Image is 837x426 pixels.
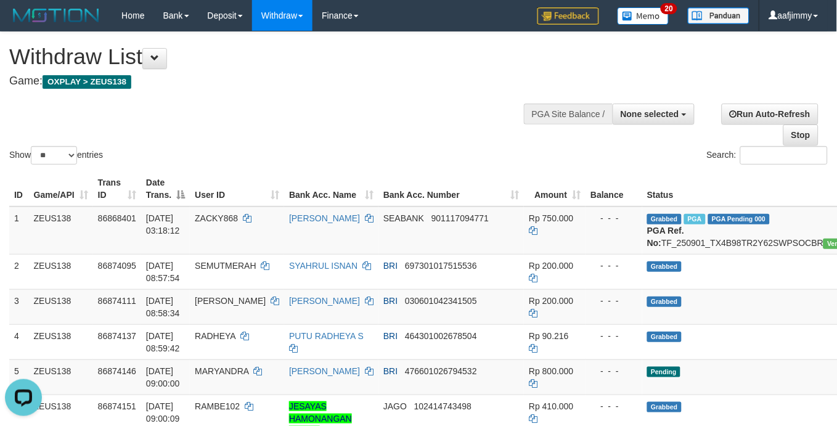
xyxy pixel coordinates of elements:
[708,214,770,224] span: PGA Pending
[647,214,682,224] span: Grabbed
[284,171,378,207] th: Bank Acc. Name: activate to sort column ascending
[195,401,240,411] span: RAMBE102
[29,207,93,255] td: ZEUS138
[783,125,819,145] a: Stop
[98,366,136,376] span: 86874146
[405,296,477,306] span: Copy 030601042341505 to clipboard
[383,213,424,223] span: SEABANK
[647,332,682,342] span: Grabbed
[98,296,136,306] span: 86874111
[613,104,695,125] button: None selected
[43,75,131,89] span: OXPLAY > ZEUS138
[146,331,180,353] span: [DATE] 08:59:42
[529,296,573,306] span: Rp 200.000
[29,171,93,207] th: Game/API: activate to sort column ascending
[29,324,93,359] td: ZEUS138
[289,261,357,271] a: SYAHRUL ISNAN
[195,331,235,341] span: RADHEYA
[740,146,828,165] input: Search:
[9,6,103,25] img: MOTION_logo.png
[9,324,29,359] td: 4
[524,104,613,125] div: PGA Site Balance /
[524,171,586,207] th: Amount: activate to sort column ascending
[529,366,573,376] span: Rp 800.000
[405,366,477,376] span: Copy 476601026794532 to clipboard
[383,366,398,376] span: BRI
[647,402,682,412] span: Grabbed
[195,296,266,306] span: [PERSON_NAME]
[146,296,180,318] span: [DATE] 08:58:34
[31,146,77,165] select: Showentries
[431,213,489,223] span: Copy 901117094771 to clipboard
[289,296,360,306] a: [PERSON_NAME]
[195,213,238,223] span: ZACKY868
[93,171,141,207] th: Trans ID: activate to sort column ascending
[98,261,136,271] span: 86874095
[590,400,637,412] div: - - -
[537,7,599,25] img: Feedback.jpg
[529,261,573,271] span: Rp 200.000
[195,261,256,271] span: SEMUTMERAH
[529,401,573,411] span: Rp 410.000
[141,171,190,207] th: Date Trans.: activate to sort column descending
[590,330,637,342] div: - - -
[190,171,284,207] th: User ID: activate to sort column ascending
[405,331,477,341] span: Copy 464301002678504 to clipboard
[647,297,682,307] span: Grabbed
[5,5,42,42] button: Open LiveChat chat widget
[621,109,679,119] span: None selected
[9,289,29,324] td: 3
[146,261,180,283] span: [DATE] 08:57:54
[383,331,398,341] span: BRI
[707,146,828,165] label: Search:
[98,213,136,223] span: 86868401
[414,401,472,411] span: Copy 102414743498 to clipboard
[146,366,180,388] span: [DATE] 09:00:00
[383,401,407,411] span: JAGO
[383,296,398,306] span: BRI
[529,331,569,341] span: Rp 90.216
[146,213,180,236] span: [DATE] 03:18:12
[289,366,360,376] a: [PERSON_NAME]
[9,44,545,69] h1: Withdraw List
[590,365,637,377] div: - - -
[9,254,29,289] td: 2
[29,289,93,324] td: ZEUS138
[289,331,364,341] a: PUTU RADHEYA S
[590,212,637,224] div: - - -
[405,261,477,271] span: Copy 697301017515536 to clipboard
[722,104,819,125] a: Run Auto-Refresh
[647,367,680,377] span: Pending
[661,3,677,14] span: 20
[590,260,637,272] div: - - -
[9,75,545,88] h4: Game:
[98,331,136,341] span: 86874137
[98,401,136,411] span: 86874151
[29,254,93,289] td: ZEUS138
[9,146,103,165] label: Show entries
[688,7,749,24] img: panduan.png
[289,213,360,223] a: [PERSON_NAME]
[195,366,248,376] span: MARYANDRA
[586,171,642,207] th: Balance
[378,171,524,207] th: Bank Acc. Number: activate to sort column ascending
[9,207,29,255] td: 1
[647,261,682,272] span: Grabbed
[684,214,706,224] span: Marked by aaftrukkakada
[618,7,669,25] img: Button%20Memo.svg
[29,359,93,395] td: ZEUS138
[590,295,637,307] div: - - -
[9,359,29,395] td: 5
[9,171,29,207] th: ID
[146,401,180,424] span: [DATE] 09:00:09
[647,226,684,248] b: PGA Ref. No:
[529,213,573,223] span: Rp 750.000
[383,261,398,271] span: BRI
